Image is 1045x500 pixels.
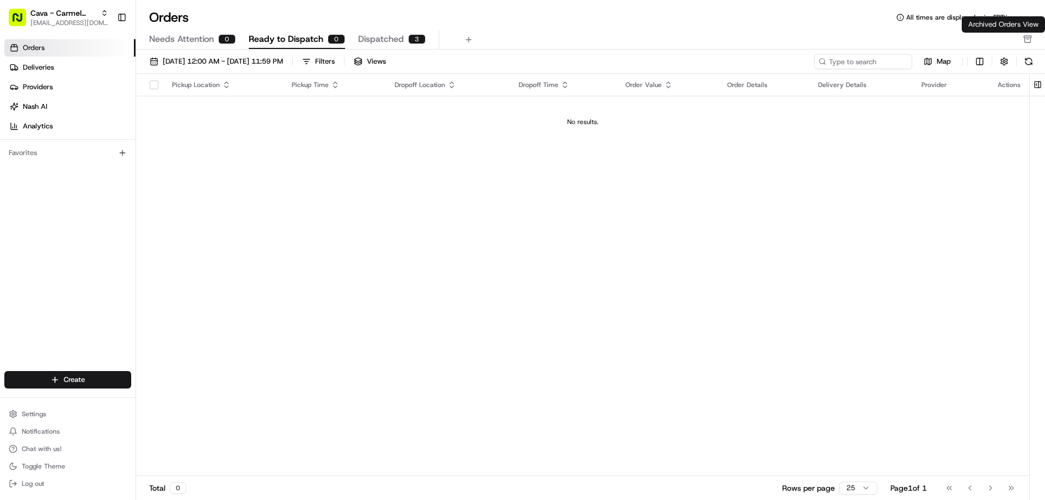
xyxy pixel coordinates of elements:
img: Grace Nketiah [11,188,28,205]
img: 1736555255976-a54dd68f-1ca7-489b-9aae-adbdc363a1c4 [22,199,30,207]
a: Orders [4,39,136,57]
button: Chat with us! [4,441,131,456]
button: Notifications [4,424,131,439]
div: Actions [998,81,1021,89]
button: Log out [4,476,131,491]
span: Chat with us! [22,445,62,453]
div: 📗 [11,244,20,253]
div: 0 [170,482,186,494]
span: Providers [23,82,53,92]
button: Start new chat [185,107,198,120]
div: Provider [921,81,980,89]
button: Map [917,55,958,68]
span: Orders [23,43,45,53]
div: 💻 [92,244,101,253]
span: Log out [22,479,44,488]
div: We're available if you need us! [49,115,150,124]
div: Past conversations [11,141,70,150]
span: Map [937,57,951,66]
div: No results. [140,118,1025,126]
span: Notifications [22,427,60,436]
input: Clear [28,70,180,82]
div: 3 [408,34,426,44]
button: Filters [297,54,340,69]
span: Pylon [108,270,132,278]
span: Nash AI [23,102,47,112]
a: Deliveries [4,59,136,76]
span: Views [367,57,386,66]
span: • [90,169,94,177]
a: Powered byPylon [77,269,132,278]
div: Delivery Details [818,81,904,89]
p: Archived Orders View [968,20,1038,29]
div: Page 1 of 1 [890,483,927,493]
img: Grace Nketiah [11,158,28,176]
button: [DATE] 12:00 AM - [DATE] 11:59 PM [145,54,288,69]
span: [DATE] 12:00 AM - [DATE] 11:59 PM [163,57,283,66]
span: [DATE] [96,198,119,207]
span: Needs Attention [149,33,214,46]
span: [PERSON_NAME] [34,198,88,207]
div: Filters [315,57,335,66]
a: Nash AI [4,98,136,115]
div: 0 [218,34,236,44]
span: [DATE] [96,169,119,177]
span: Deliveries [23,63,54,72]
p: Welcome 👋 [11,44,198,61]
span: Analytics [23,121,53,131]
button: Create [4,371,131,388]
div: Order Value [625,81,710,89]
span: [PERSON_NAME] [34,169,88,177]
img: 1736555255976-a54dd68f-1ca7-489b-9aae-adbdc363a1c4 [11,104,30,124]
span: Toggle Theme [22,462,65,471]
div: Total [149,482,186,494]
a: 💻API Documentation [88,239,179,258]
span: Create [64,375,85,385]
span: Knowledge Base [22,243,83,254]
div: Start new chat [49,104,179,115]
a: Providers [4,78,136,96]
a: 📗Knowledge Base [7,239,88,258]
input: Type to search [814,54,912,69]
span: Ready to Dispatch [249,33,323,46]
span: • [90,198,94,207]
button: Views [349,54,391,69]
div: Order Details [727,81,801,89]
button: Toggle Theme [4,459,131,474]
div: Pickup Time [292,81,377,89]
button: See all [169,139,198,152]
img: 4920774857489_3d7f54699973ba98c624_72.jpg [23,104,42,124]
span: All times are displayed using EDT timezone [906,13,1032,22]
button: Settings [4,406,131,422]
button: Refresh [1021,54,1036,69]
div: 0 [328,34,345,44]
div: Dropoff Time [519,81,608,89]
h1: Orders [149,9,189,26]
button: Cava - Carmel Commons[EMAIL_ADDRESS][DOMAIN_NAME] [4,4,113,30]
button: [EMAIL_ADDRESS][DOMAIN_NAME] [30,18,108,27]
img: Nash [11,11,33,33]
span: Dispatched [358,33,404,46]
div: Favorites [4,144,131,162]
span: Settings [22,410,46,418]
p: Rows per page [782,483,835,493]
img: 1736555255976-a54dd68f-1ca7-489b-9aae-adbdc363a1c4 [22,169,30,178]
a: Analytics [4,118,136,135]
button: Cava - Carmel Commons [30,8,96,18]
span: API Documentation [103,243,175,254]
div: Pickup Location [172,81,274,89]
div: Dropoff Location [395,81,501,89]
